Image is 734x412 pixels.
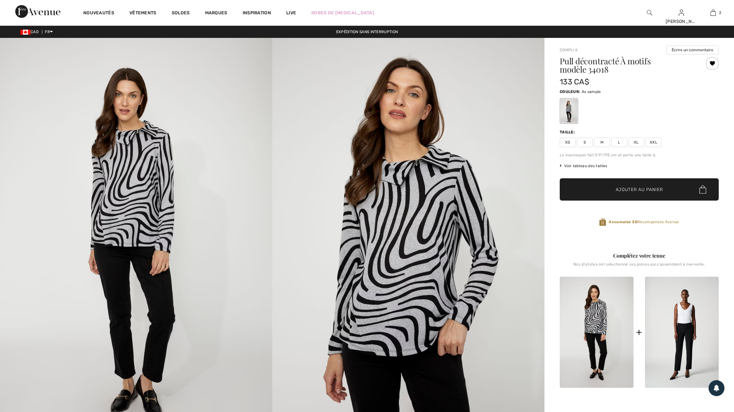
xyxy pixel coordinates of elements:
[646,138,661,147] span: XXL
[561,99,577,123] div: As sample
[560,77,589,86] span: 133 CA$
[594,138,610,147] span: M
[577,138,593,147] span: S
[582,89,601,94] span: As sample
[20,30,31,35] img: Canadian Dollar
[15,5,60,18] img: 1ère Avenue
[560,138,576,147] span: XS
[609,219,679,225] span: Récompenses Avenue
[666,46,719,54] button: Écrire un commentaire
[719,10,721,16] span: 2
[647,9,652,17] img: recherche
[611,138,627,147] span: L
[710,9,716,17] img: Mon panier
[243,10,271,17] span: Inspiration
[599,218,606,226] img: Récompenses Avenue
[560,277,634,388] img: Pull Décontracté À Motifs modèle 34018
[616,186,663,193] span: Ajouter au panier
[679,9,684,17] img: Mes infos
[83,10,114,17] a: Nouveautés
[645,277,719,388] img: Pantalons Ajustés Taille Moyenne modèle 143105
[286,10,296,16] a: Live
[205,10,227,17] a: Marques
[45,30,53,34] span: FR
[636,325,642,339] div: +
[560,262,719,272] div: Nos stylistes ont sélectionné ces pièces qui s'assemblent à merveille.
[560,89,580,94] span: Couleur:
[560,57,692,74] h1: Pull décontracté À motifs modèle 34018
[628,138,644,147] span: XL
[560,48,578,52] a: Compli K
[311,10,374,16] a: Robes de [MEDICAL_DATA]
[560,152,719,158] div: Le mannequin fait 5'9"/175 cm et porte une taille 6.
[609,220,637,224] strong: Accumulez 30
[699,185,706,194] img: Bag.svg
[560,252,719,259] div: Complétez votre tenue
[20,30,41,34] span: CAD
[129,10,156,17] a: Vêtements
[560,178,719,201] button: Ajouter au panier
[666,18,697,25] div: [PERSON_NAME]
[560,163,607,169] span: Voir tableau des tailles
[172,10,190,17] a: Soldes
[679,10,684,16] a: Se connecter
[560,129,576,135] div: Taille:
[697,9,729,17] a: 2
